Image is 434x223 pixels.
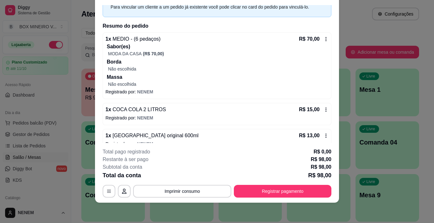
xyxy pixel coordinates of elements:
p: Restante à ser pago [103,156,148,163]
p: Não escolhida [108,81,329,87]
p: R$ 13,00 [299,132,320,139]
span: NENEM [137,89,153,94]
p: Não escolhida [108,66,329,72]
p: R$ 0,00 [314,148,331,156]
span: [GEOGRAPHIC_DATA] original 600ml [111,133,199,138]
p: R$ 70,00 [299,35,320,43]
p: R$ 98,00 [311,156,331,163]
p: Registrado por: [105,89,329,95]
p: 1 x [105,106,166,113]
div: Para vincular um cliente a um pedido já existente você pode clicar no card do pedido para vinculá... [111,3,317,10]
p: Subtotal da conta [103,163,142,171]
p: R$ 98,00 [311,163,331,171]
p: Total pago registrado [103,148,150,156]
p: R$ 15,00 [299,106,320,113]
p: Total da conta [103,171,141,180]
span: NENEM [137,141,153,146]
p: Registrado por: [105,141,329,147]
p: Borda [107,58,329,66]
p: Massa [107,73,329,81]
button: Registrar pagamento [234,185,331,198]
p: MODA DA CASA [108,51,142,57]
h2: Resumo do pedido [103,22,331,30]
button: Imprimir consumo [133,185,231,198]
p: Registrado por: [105,115,329,121]
span: MEDIO - (6 pedaços) [111,36,161,42]
p: 1 x [105,132,199,139]
span: COCA COLA 2 LITROS [111,107,166,112]
p: (R$ 70,00) [143,51,164,57]
span: NENEM [137,115,153,120]
p: 1 x [105,35,160,43]
p: Sabor(es) [107,43,329,51]
p: R$ 98,00 [308,171,331,180]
